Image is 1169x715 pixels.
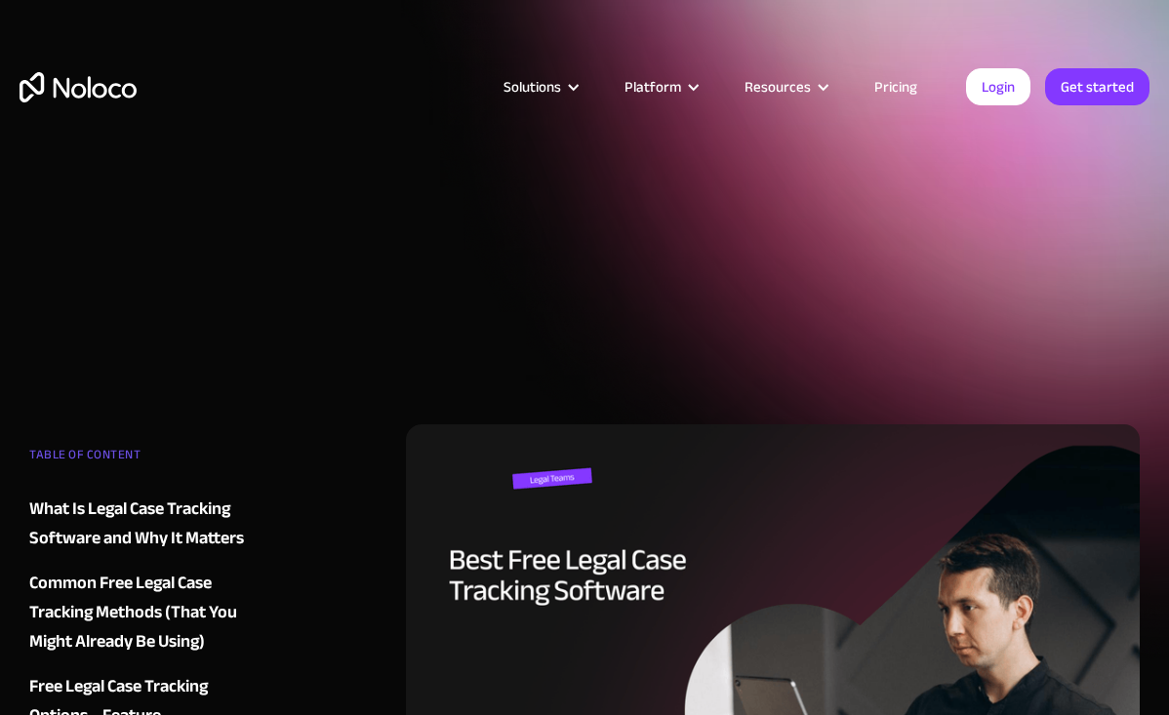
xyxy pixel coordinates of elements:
[745,74,811,99] div: Resources
[720,74,850,99] div: Resources
[504,74,561,99] div: Solutions
[625,74,681,99] div: Platform
[29,569,246,656] a: Common Free Legal Case Tracking Methods (That You Might Already Be Using)
[600,74,720,99] div: Platform
[966,68,1030,105] a: Login
[1045,68,1149,105] a: Get started
[29,495,246,553] a: What Is Legal Case Tracking Software and Why It Matters
[29,440,246,479] div: TABLE OF CONTENT
[20,72,137,102] a: home
[850,74,942,99] a: Pricing
[479,74,600,99] div: Solutions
